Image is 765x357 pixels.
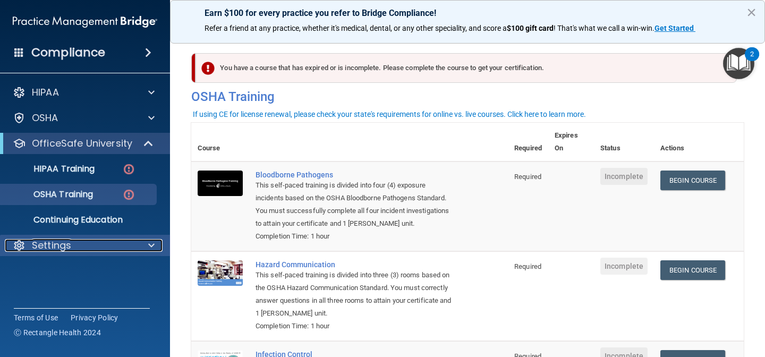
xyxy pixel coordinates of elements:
span: Incomplete [600,168,648,185]
th: Status [594,123,654,161]
a: Bloodborne Pathogens [256,171,455,179]
th: Actions [654,123,744,161]
a: Begin Course [660,171,725,190]
h4: Compliance [31,45,105,60]
span: Required [514,173,541,181]
img: danger-circle.6113f641.png [122,163,135,176]
p: OfficeSafe University [32,137,132,150]
a: HIPAA [13,86,155,99]
button: If using CE for license renewal, please check your state's requirements for online vs. live cours... [191,109,588,120]
a: Get Started [654,24,695,32]
a: OfficeSafe University [13,137,154,150]
p: OSHA [32,112,58,124]
span: Refer a friend at any practice, whether it's medical, dental, or any other speciality, and score a [205,24,507,32]
span: Incomplete [600,258,648,275]
img: danger-circle.6113f641.png [122,188,135,201]
div: If using CE for license renewal, please check your state's requirements for online vs. live cours... [193,110,586,118]
div: This self-paced training is divided into three (3) rooms based on the OSHA Hazard Communication S... [256,269,455,320]
strong: $100 gift card [507,24,554,32]
a: Begin Course [660,260,725,280]
p: Earn $100 for every practice you refer to Bridge Compliance! [205,8,730,18]
button: Close [746,4,756,21]
p: HIPAA Training [7,164,95,174]
a: Settings [13,239,155,252]
p: Continuing Education [7,215,152,225]
img: exclamation-circle-solid-danger.72ef9ffc.png [201,62,215,75]
span: ! That's what we call a win-win. [554,24,654,32]
h4: OSHA Training [191,89,744,104]
p: HIPAA [32,86,59,99]
a: OSHA [13,112,155,124]
div: You have a course that has expired or is incomplete. Please complete the course to get your certi... [195,53,737,83]
a: Hazard Communication [256,260,455,269]
p: Settings [32,239,71,252]
span: Required [514,262,541,270]
th: Course [191,123,249,161]
th: Expires On [548,123,594,161]
div: Completion Time: 1 hour [256,230,455,243]
div: Completion Time: 1 hour [256,320,455,333]
a: Terms of Use [14,312,58,323]
button: Open Resource Center, 2 new notifications [723,48,754,79]
span: Ⓒ Rectangle Health 2024 [14,327,101,338]
img: PMB logo [13,11,157,32]
a: Privacy Policy [71,312,118,323]
strong: Get Started [654,24,694,32]
th: Required [508,123,548,161]
div: 2 [750,54,754,68]
div: This self-paced training is divided into four (4) exposure incidents based on the OSHA Bloodborne... [256,179,455,230]
p: OSHA Training [7,189,93,200]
